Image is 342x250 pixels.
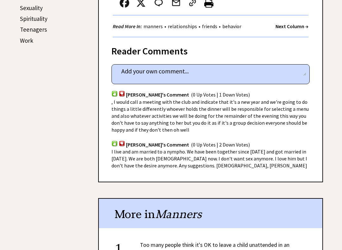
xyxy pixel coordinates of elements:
span: [PERSON_NAME]'s Comment [126,141,189,148]
strong: Read More In: [113,23,142,29]
div: • • • [113,22,243,30]
a: Spirituality [20,15,47,22]
a: behavior [221,23,243,29]
a: friends [200,23,219,29]
div: More in [99,199,322,228]
img: votdown.png [119,91,125,97]
span: , I would call a meeting with the club and indicate that it's a new year and we're going to do th... [111,99,309,133]
span: Manners [155,207,202,221]
a: Work [20,37,33,44]
span: (0 Up Votes | 1 Down Votes) [191,92,250,98]
span: (0 Up Votes | 2 Down Votes) [191,141,250,148]
span: [PERSON_NAME]'s Comment [126,92,189,98]
img: votdown.png [119,141,125,147]
img: votup.png [111,91,118,97]
span: I live and am married to a nympho. We have been together since [DATE] and got married in [DATE]. ... [111,148,307,169]
div: Reader Comments [111,44,310,54]
a: Teenagers [20,26,47,33]
a: Next Column → [275,23,308,29]
img: votup.png [111,141,118,147]
a: relationships [166,23,199,29]
a: Sexuality [20,4,43,12]
a: manners [142,23,164,29]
